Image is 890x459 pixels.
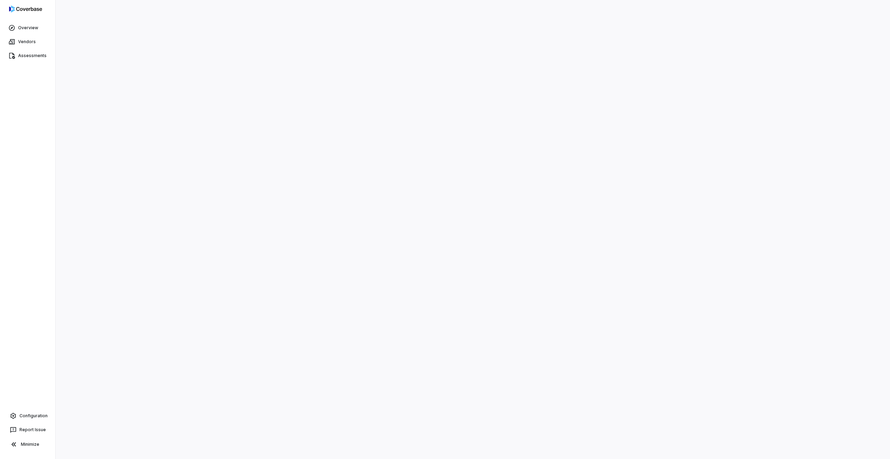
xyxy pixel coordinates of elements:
a: Vendors [1,35,54,48]
span: Assessments [18,53,47,58]
span: Overview [18,25,38,31]
a: Overview [1,22,54,34]
span: Configuration [19,413,48,419]
span: Minimize [21,442,39,447]
img: logo-D7KZi-bG.svg [9,6,42,13]
button: Report Issue [3,424,52,436]
span: Vendors [18,39,36,45]
button: Minimize [3,437,52,451]
a: Configuration [3,410,52,422]
span: Report Issue [19,427,46,433]
a: Assessments [1,49,54,62]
